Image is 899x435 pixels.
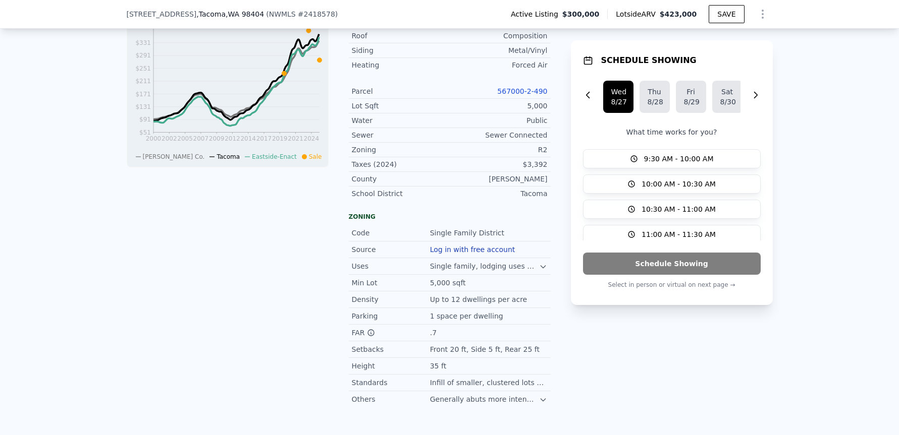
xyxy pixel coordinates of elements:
[684,87,698,97] div: Fri
[135,52,151,59] tspan: $291
[450,174,548,184] div: [PERSON_NAME]
[712,81,743,113] button: Sat8/30
[648,87,662,97] div: Thu
[352,189,450,199] div: School District
[430,278,468,288] div: 5,000 sqft
[352,311,430,321] div: Parking
[352,130,450,140] div: Sewer
[676,81,706,113] button: Fri8/29
[272,135,287,142] tspan: 2019
[753,4,773,24] button: Show Options
[352,261,430,271] div: Uses
[642,229,716,239] span: 11:00 AM - 11:30 AM
[684,97,698,107] div: 8/29
[720,87,734,97] div: Sat
[352,328,430,338] div: FAR
[511,9,562,19] span: Active Listing
[352,101,450,111] div: Lot Sqft
[352,361,430,371] div: Height
[644,154,714,164] span: 9:30 AM - 10:00 AM
[352,115,450,126] div: Water
[352,344,430,354] div: Setbacks
[430,344,542,354] div: Front 20 ft, Side 5 ft, Rear 25 ft
[450,145,548,155] div: R2
[135,91,151,98] tspan: $171
[226,10,264,18] span: , WA 98404
[450,101,548,111] div: 5,000
[352,60,450,70] div: Heating
[352,394,430,404] div: Others
[196,9,264,19] span: , Tacoma
[430,245,515,254] button: Log in with free account
[143,153,205,160] span: [PERSON_NAME] Co.
[217,153,240,160] span: Tacoma
[583,279,761,291] p: Select in person or virtual on next page →
[603,81,633,113] button: Wed8/27
[450,130,548,140] div: Sewer Connected
[352,174,450,184] div: County
[303,135,319,142] tspan: 2024
[640,81,670,113] button: Thu8/28
[616,9,659,19] span: Lotside ARV
[352,228,430,238] div: Code
[145,135,161,142] tspan: 2000
[720,97,734,107] div: 8/30
[162,135,177,142] tspan: 2002
[135,39,151,46] tspan: $331
[352,31,450,41] div: Roof
[611,97,625,107] div: 8/27
[562,9,600,19] span: $300,000
[430,328,439,338] div: .7
[430,394,540,404] div: Generally abuts more intense residential and commercial areas.
[430,261,540,271] div: Single family, lodging uses with one guest room.
[583,174,761,194] button: 10:00 AM - 10:30 AM
[298,10,335,18] span: # 2418578
[648,97,662,107] div: 8/28
[352,159,450,169] div: Taxes (2024)
[430,311,505,321] div: 1 space per dwelling
[352,145,450,155] div: Zoning
[177,135,193,142] tspan: 2005
[208,135,224,142] tspan: 2009
[450,45,548,55] div: Metal/Vinyl
[450,159,548,169] div: $3,392
[583,200,761,219] button: 10:30 AM - 11:00 AM
[225,135,240,142] tspan: 2012
[127,9,197,19] span: [STREET_ADDRESS]
[352,278,430,288] div: Min Lot
[642,179,716,189] span: 10:00 AM - 10:30 AM
[135,103,151,110] tspan: $131
[583,127,761,137] p: What time works for you?
[497,87,547,95] a: 567000-2-490
[430,378,548,388] div: Infill of smaller, clustered lots is allowed.
[349,213,551,221] div: Zoning
[256,135,272,142] tspan: 2017
[352,45,450,55] div: Siding
[583,149,761,168] button: 9:30 AM - 10:00 AM
[269,10,296,18] span: NWMLS
[583,253,761,275] button: Schedule Showing
[430,228,506,238] div: Single Family District
[450,115,548,126] div: Public
[642,204,716,214] span: 10:30 AM - 11:00 AM
[601,54,697,67] h1: SCHEDULE SHOWING
[611,87,625,97] div: Wed
[660,10,697,18] span: $423,000
[193,135,208,142] tspan: 2007
[430,294,530,304] div: Up to 12 dwellings per acre
[450,31,548,41] div: Composition
[135,78,151,85] tspan: $211
[352,86,450,96] div: Parcel
[450,189,548,199] div: Tacoma
[450,60,548,70] div: Forced Air
[709,5,744,23] button: SAVE
[309,153,322,160] span: Sale
[352,378,430,388] div: Standards
[430,361,448,371] div: 35 ft
[266,9,338,19] div: ( )
[139,129,151,136] tspan: $51
[252,153,297,160] span: Eastside-Enact
[240,135,256,142] tspan: 2014
[352,294,430,304] div: Density
[583,225,761,244] button: 11:00 AM - 11:30 AM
